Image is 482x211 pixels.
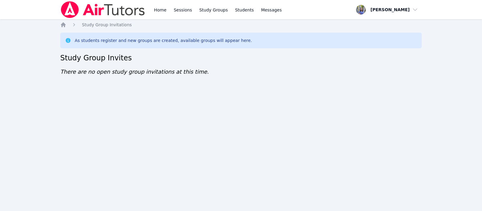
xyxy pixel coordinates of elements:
[82,22,132,27] span: Study Group Invitations
[60,69,209,75] span: There are no open study group invitations at this time.
[60,22,422,28] nav: Breadcrumb
[60,53,422,63] h2: Study Group Invites
[82,22,132,28] a: Study Group Invitations
[60,1,146,18] img: Air Tutors
[75,37,252,43] div: As students register and new groups are created, available groups will appear here.
[261,7,282,13] span: Messages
